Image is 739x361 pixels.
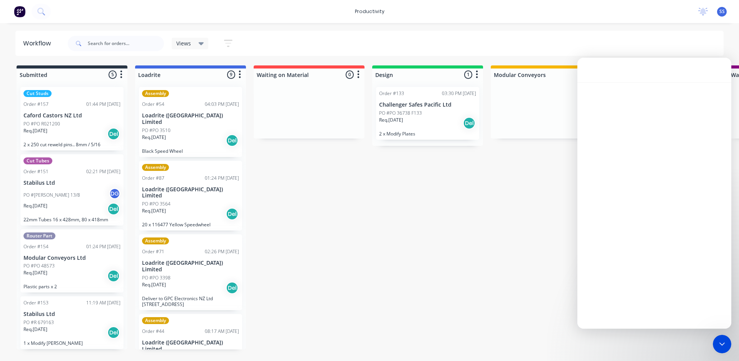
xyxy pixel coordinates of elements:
[351,6,388,17] div: productivity
[88,36,164,51] input: Search for orders...
[23,90,52,97] div: Cut Studs
[23,168,48,175] div: Order #151
[23,142,120,147] p: 2 x 250 cut reweld pins.. 8mm / 5/16
[23,269,47,276] p: Req. [DATE]
[23,202,47,209] p: Req. [DATE]
[205,328,239,335] div: 08:17 AM [DATE]
[23,101,48,108] div: Order #157
[142,237,169,244] div: Assembly
[142,207,166,214] p: Req. [DATE]
[142,328,164,335] div: Order #44
[23,217,120,222] p: 22mm Tubes 16 x 428mm, 80 x 418mm
[139,87,242,157] div: AssemblyOrder #5404:03 PM [DATE]Loadrite ([GEOGRAPHIC_DATA]) LimitedPO #PO 3510Req.[DATE]DelBlack...
[142,201,171,207] p: PO #PO 3564
[379,117,403,124] p: Req. [DATE]
[142,274,171,281] p: PO #PO 3398
[86,299,120,306] div: 11:19 AM [DATE]
[23,255,120,261] p: Modular Conveyors Ltd
[142,134,166,141] p: Req. [DATE]
[142,222,239,227] p: 20 x 116477 Yellow Speedwheel
[379,102,476,108] p: Challenger Safes Pacific Ltd
[463,117,475,129] div: Del
[142,339,239,353] p: Loadrite ([GEOGRAPHIC_DATA]) Limited
[142,186,239,199] p: Loadrite ([GEOGRAPHIC_DATA]) Limited
[107,326,120,339] div: Del
[577,58,731,329] iframe: Intercom live chat
[23,326,47,333] p: Req. [DATE]
[23,284,120,289] p: Plastic parts x 2
[23,127,47,134] p: Req. [DATE]
[379,90,404,97] div: Order #133
[205,175,239,182] div: 01:24 PM [DATE]
[379,131,476,137] p: 2 x Modify Plates
[176,39,191,47] span: Views
[226,282,238,294] div: Del
[226,208,238,220] div: Del
[142,260,239,273] p: Loadrite ([GEOGRAPHIC_DATA]) Limited
[23,112,120,119] p: Caford Castors NZ Ltd
[23,120,60,127] p: PO #PO R021200
[86,101,120,108] div: 01:44 PM [DATE]
[142,296,239,307] p: Deliver to GPC Electronics NZ Ltd [STREET_ADDRESS]
[107,270,120,282] div: Del
[713,335,731,353] iframe: Intercom live chat
[23,180,120,186] p: Stabilus Ltd
[442,90,476,97] div: 03:30 PM [DATE]
[23,192,80,199] p: PO #[PERSON_NAME] 13/8
[226,134,238,147] div: Del
[20,229,124,293] div: Router PartOrder #15401:24 PM [DATE]Modular Conveyors LtdPO #PO 48573Req.[DATE]DelPlastic parts x 2
[142,101,164,108] div: Order #54
[23,340,120,346] p: 1 x Modify [PERSON_NAME]
[142,148,239,154] p: Black Speed Wheel
[23,157,52,164] div: Cut Tubes
[23,319,54,326] p: PO #R 679163
[107,128,120,140] div: Del
[142,127,171,134] p: PO #PO 3510
[20,87,124,150] div: Cut StudsOrder #15701:44 PM [DATE]Caford Castors NZ LtdPO #PO R021200Req.[DATE]Del2 x 250 cut rew...
[23,232,55,239] div: Router Part
[20,296,124,349] div: Order #15311:19 AM [DATE]Stabilus LtdPO #R 679163Req.[DATE]Del1 x Modify [PERSON_NAME]
[142,248,164,255] div: Order #71
[14,6,25,17] img: Factory
[23,243,48,250] div: Order #154
[23,299,48,306] div: Order #153
[142,164,169,171] div: Assembly
[205,248,239,255] div: 02:26 PM [DATE]
[142,317,169,324] div: Assembly
[142,112,239,125] p: Loadrite ([GEOGRAPHIC_DATA]) Limited
[376,87,479,140] div: Order #13303:30 PM [DATE]Challenger Safes Pacific LtdPO #PO 36738 F133Req.[DATE]Del2 x Modify Plates
[109,188,120,199] div: DG
[142,281,166,288] p: Req. [DATE]
[142,175,164,182] div: Order #87
[23,39,55,48] div: Workflow
[719,8,725,15] span: SS
[107,203,120,215] div: Del
[139,161,242,231] div: AssemblyOrder #8701:24 PM [DATE]Loadrite ([GEOGRAPHIC_DATA]) LimitedPO #PO 3564Req.[DATE]Del20 x ...
[23,311,120,318] p: Stabilus Ltd
[379,110,422,117] p: PO #PO 36738 F133
[86,243,120,250] div: 01:24 PM [DATE]
[20,154,124,226] div: Cut TubesOrder #15102:21 PM [DATE]Stabilus LtdPO #[PERSON_NAME] 13/8DGReq.[DATE]Del22mm Tubes 16 ...
[205,101,239,108] div: 04:03 PM [DATE]
[139,234,242,310] div: AssemblyOrder #7102:26 PM [DATE]Loadrite ([GEOGRAPHIC_DATA]) LimitedPO #PO 3398Req.[DATE]DelDeliv...
[23,262,55,269] p: PO #PO 48573
[86,168,120,175] div: 02:21 PM [DATE]
[142,90,169,97] div: Assembly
